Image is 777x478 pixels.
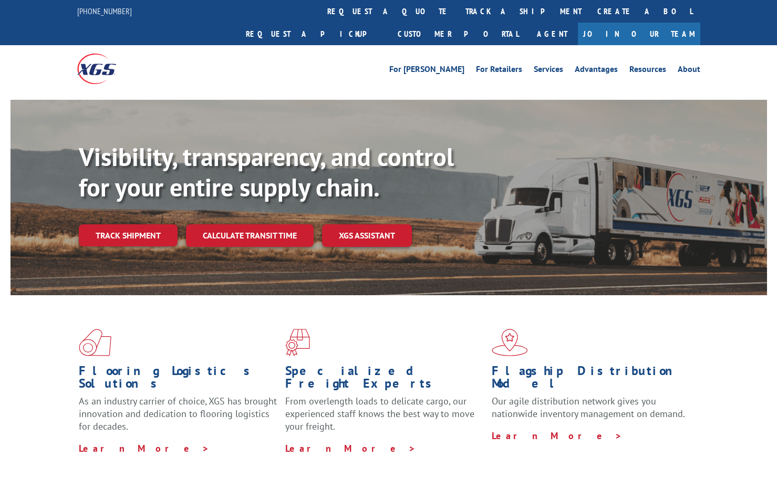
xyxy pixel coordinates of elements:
[575,65,618,77] a: Advantages
[79,329,111,356] img: xgs-icon-total-supply-chain-intelligence-red
[285,395,484,442] p: From overlength loads to delicate cargo, our experienced staff knows the best way to move your fr...
[285,442,416,454] a: Learn More >
[629,65,666,77] a: Resources
[79,224,178,246] a: Track shipment
[79,395,277,432] span: As an industry carrier of choice, XGS has brought innovation and dedication to flooring logistics...
[285,365,484,395] h1: Specialized Freight Experts
[77,6,132,16] a: [PHONE_NUMBER]
[186,224,314,247] a: Calculate transit time
[390,23,526,45] a: Customer Portal
[492,365,690,395] h1: Flagship Distribution Model
[492,329,528,356] img: xgs-icon-flagship-distribution-model-red
[678,65,700,77] a: About
[492,395,685,420] span: Our agile distribution network gives you nationwide inventory management on demand.
[285,329,310,356] img: xgs-icon-focused-on-flooring-red
[492,430,623,442] a: Learn More >
[389,65,464,77] a: For [PERSON_NAME]
[526,23,578,45] a: Agent
[79,365,277,395] h1: Flooring Logistics Solutions
[578,23,700,45] a: Join Our Team
[534,65,563,77] a: Services
[238,23,390,45] a: Request a pickup
[79,140,454,203] b: Visibility, transparency, and control for your entire supply chain.
[79,442,210,454] a: Learn More >
[476,65,522,77] a: For Retailers
[322,224,412,247] a: XGS ASSISTANT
